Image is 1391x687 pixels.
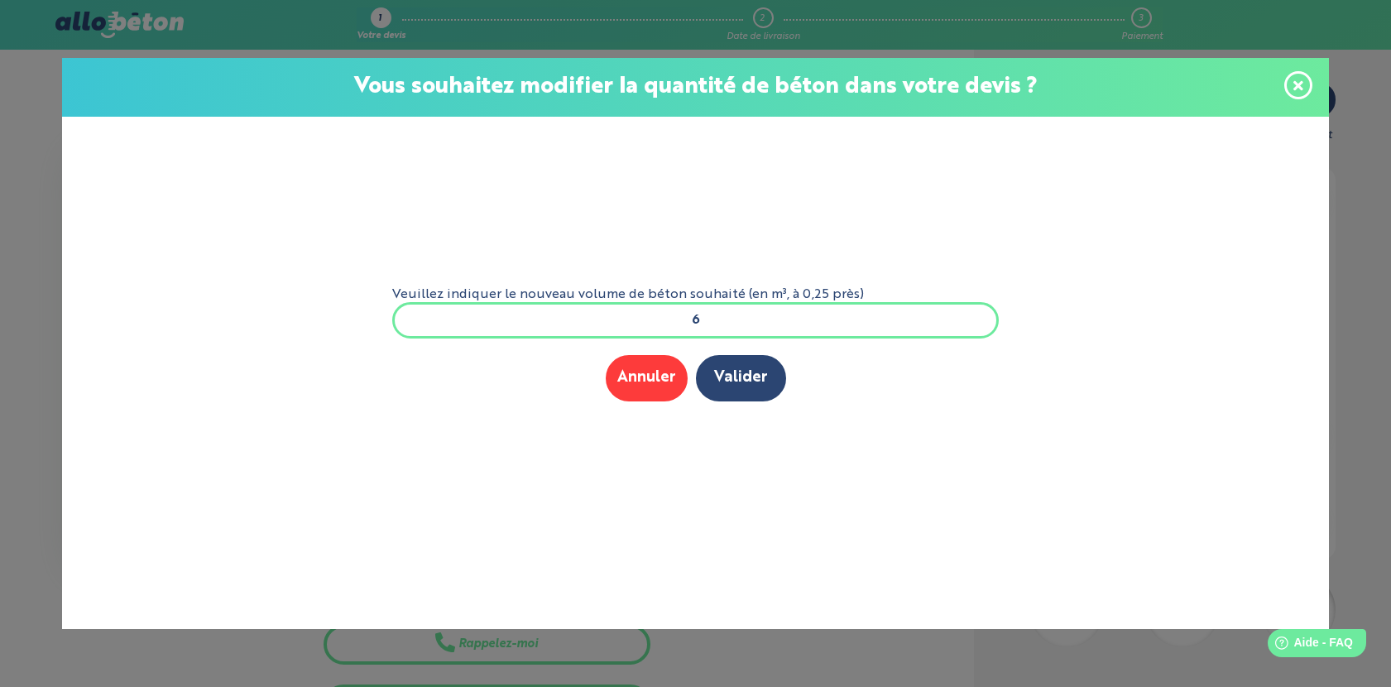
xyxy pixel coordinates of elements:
iframe: Help widget launcher [1244,622,1373,669]
button: Valider [696,355,786,401]
input: xxx [392,302,1000,339]
p: Vous souhaitez modifier la quantité de béton dans votre devis ? [79,74,1312,100]
button: Annuler [606,355,688,401]
label: Veuillez indiquer le nouveau volume de béton souhaité (en m³, à 0,25 près) [392,287,1000,302]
